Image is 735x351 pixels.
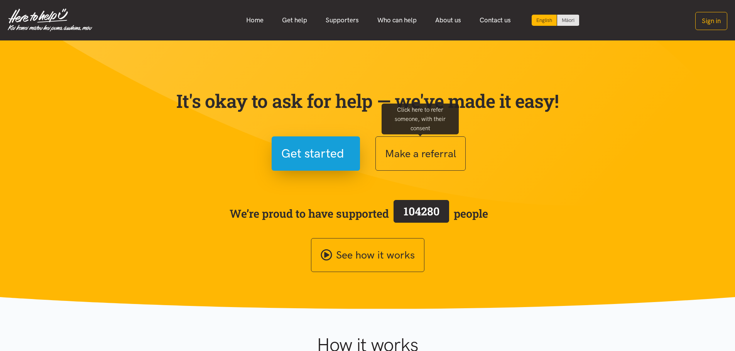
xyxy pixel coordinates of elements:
[532,15,557,26] div: Current language
[272,136,360,171] button: Get started
[273,12,316,29] a: Get help
[230,198,488,228] span: We’re proud to have supported people
[237,12,273,29] a: Home
[175,90,561,112] p: It's okay to ask for help — we've made it easy!
[316,12,368,29] a: Supporters
[557,15,579,26] a: Switch to Te Reo Māori
[375,136,466,171] button: Make a referral
[404,204,439,218] span: 104280
[281,144,344,163] span: Get started
[532,15,580,26] div: Language toggle
[389,198,454,228] a: 104280
[382,103,459,134] div: Click here to refer someone, with their consent
[695,12,727,30] button: Sign in
[368,12,426,29] a: Who can help
[311,238,424,272] a: See how it works
[470,12,520,29] a: Contact us
[8,8,92,32] img: Home
[426,12,470,29] a: About us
